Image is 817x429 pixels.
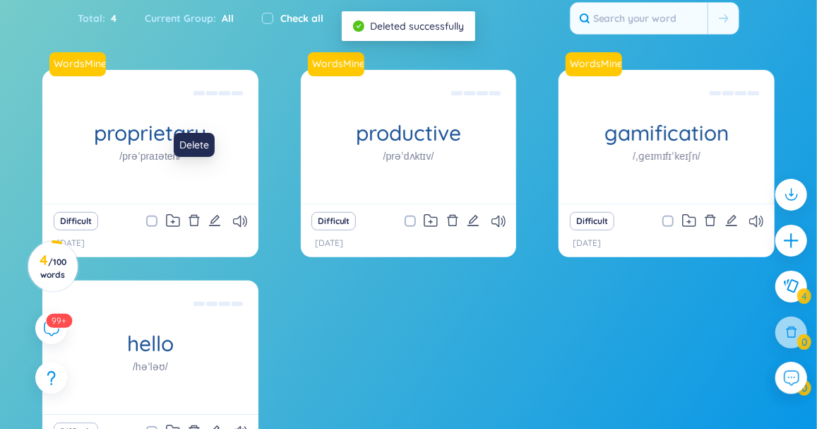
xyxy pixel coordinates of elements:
input: Search your word [571,3,708,34]
span: delete [446,214,459,227]
span: edit [467,214,479,227]
span: 4 [105,11,117,26]
h1: /həˈləʊ/ [133,359,168,375]
div: Current Group : [131,4,248,33]
span: delete [188,214,201,227]
h1: productive [301,121,517,146]
h1: gamification [559,121,775,146]
a: WordsMine [308,52,370,76]
span: plus [782,232,800,249]
a: WordsMine [48,57,107,71]
h1: proprietary [42,121,258,146]
p: [DATE] [315,237,343,250]
span: / 100 words [40,257,66,280]
button: edit [467,211,479,231]
button: delete [704,211,717,231]
h1: /ˌɡeɪmɪfɪˈkeɪʃn/ [633,148,700,164]
label: Check all [280,11,323,26]
a: WordsMine [566,52,628,76]
button: delete [446,211,459,231]
span: edit [208,214,221,227]
a: WordsMine [306,57,366,71]
button: edit [208,211,221,231]
h1: /prəˈpraɪəteri/ [119,148,181,164]
span: All [216,12,234,25]
sup: 573 [46,314,72,328]
a: WordsMine [49,52,112,76]
button: delete [188,211,201,231]
span: check-circle [353,20,364,32]
p: [DATE] [573,237,601,250]
button: Difficult [570,212,614,230]
div: Total : [78,4,131,33]
span: Refresh [371,11,408,26]
h1: /prəˈdʌktɪv/ [383,148,434,164]
div: Delete [174,133,215,157]
span: edit [725,214,738,227]
span: delete [704,214,717,227]
button: Difficult [54,212,98,230]
h3: 4 [37,254,68,280]
button: edit [725,211,738,231]
h1: hello [42,331,258,356]
button: Difficult [311,212,356,230]
span: Deleted successfully [370,20,464,33]
a: WordsMine [564,57,624,71]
